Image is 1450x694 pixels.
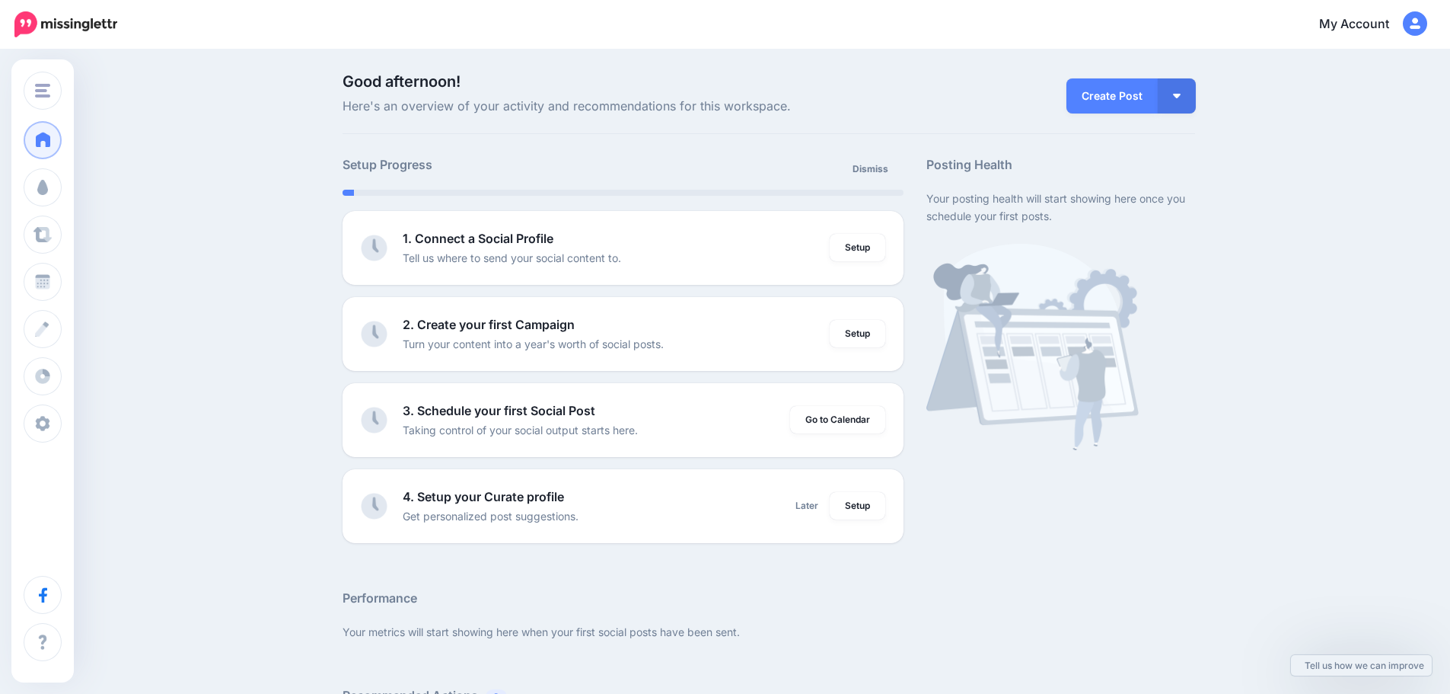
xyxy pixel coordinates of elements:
p: Turn your content into a year's worth of social posts. [403,335,664,353]
a: Setup [830,234,885,261]
a: My Account [1304,6,1427,43]
span: Good afternoon! [343,72,460,91]
a: Later [786,492,827,520]
a: Create Post [1066,78,1158,114]
h5: Performance [343,589,1195,608]
p: Your posting health will start showing here once you schedule your first posts. [926,190,1195,225]
img: clock-grey.png [361,235,387,261]
a: Dismiss [843,155,897,183]
a: Setup [830,492,885,520]
img: clock-grey.png [361,407,387,433]
img: arrow-down-white.png [1173,94,1181,98]
img: menu.png [35,84,50,98]
h5: Posting Health [926,155,1195,174]
p: Tell us where to send your social content to. [403,249,621,267]
a: Go to Calendar [790,406,885,433]
b: 3. Schedule your first Social Post [403,403,595,418]
a: Setup [830,320,885,347]
h5: Setup Progress [343,155,623,174]
p: Your metrics will start showing here when your first social posts have been sent. [343,623,1195,641]
img: clock-grey.png [361,321,387,347]
p: Get personalized post suggestions. [403,507,578,525]
b: 4. Setup your Curate profile [403,489,564,504]
b: 1. Connect a Social Profile [403,231,553,246]
img: clock-grey.png [361,493,387,520]
p: Taking control of your social output starts here. [403,421,638,439]
a: Tell us how we can improve [1291,655,1432,676]
img: Missinglettr [14,11,117,37]
span: Here's an overview of your activity and recommendations for this workspace. [343,97,903,117]
img: calendar-waiting.png [926,244,1139,450]
b: 2. Create your first Campaign [403,317,575,332]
